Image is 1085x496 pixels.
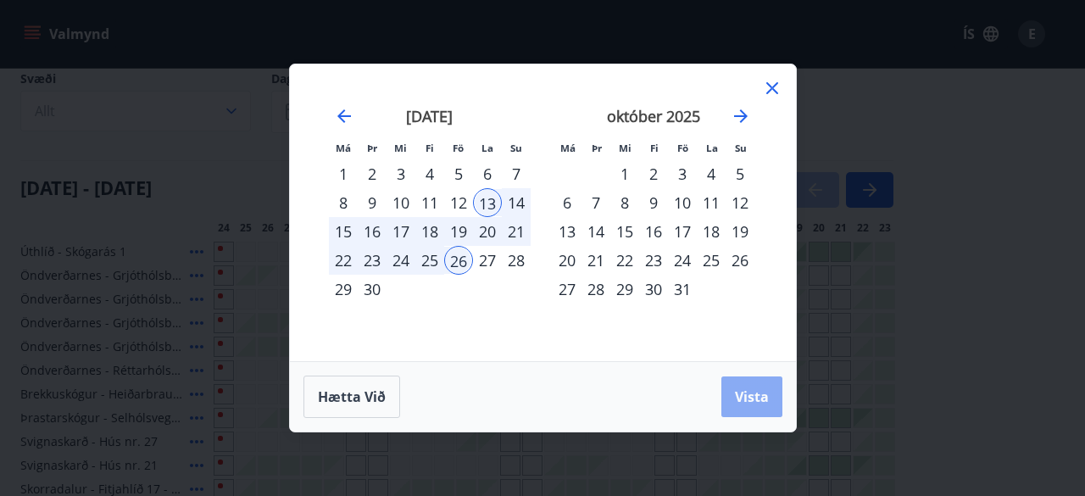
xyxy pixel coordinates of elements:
div: 27 [473,246,502,275]
td: Choose þriðjudagur, 14. október 2025 as your check-in date. It’s available. [581,217,610,246]
div: 22 [610,246,639,275]
td: Choose föstudagur, 31. október 2025 as your check-in date. It’s available. [668,275,697,304]
small: Su [510,142,522,154]
td: Selected. laugardagur, 20. september 2025 [473,217,502,246]
small: Fö [677,142,688,154]
button: Hætta við [303,376,400,418]
td: Choose þriðjudagur, 9. september 2025 as your check-in date. It’s available. [358,188,387,217]
td: Choose laugardagur, 6. september 2025 as your check-in date. It’s available. [473,159,502,188]
small: Þr [367,142,377,154]
div: 3 [387,159,415,188]
div: 28 [502,246,531,275]
td: Choose miðvikudagur, 22. október 2025 as your check-in date. It’s available. [610,246,639,275]
div: 25 [415,246,444,275]
td: Choose sunnudagur, 12. október 2025 as your check-in date. It’s available. [726,188,754,217]
div: 1 [610,159,639,188]
div: 17 [668,217,697,246]
td: Choose sunnudagur, 19. október 2025 as your check-in date. It’s available. [726,217,754,246]
td: Choose miðvikudagur, 29. október 2025 as your check-in date. It’s available. [610,275,639,304]
td: Choose mánudagur, 1. september 2025 as your check-in date. It’s available. [329,159,358,188]
div: 13 [473,188,502,217]
td: Choose föstudagur, 12. september 2025 as your check-in date. It’s available. [444,188,473,217]
td: Choose fimmtudagur, 9. október 2025 as your check-in date. It’s available. [639,188,668,217]
div: 15 [329,217,358,246]
span: Vista [735,387,769,406]
div: 5 [726,159,754,188]
td: Choose mánudagur, 20. október 2025 as your check-in date. It’s available. [553,246,581,275]
div: Calendar [310,85,776,341]
div: 1 [329,159,358,188]
td: Choose miðvikudagur, 3. september 2025 as your check-in date. It’s available. [387,159,415,188]
td: Choose föstudagur, 3. október 2025 as your check-in date. It’s available. [668,159,697,188]
div: 12 [444,188,473,217]
div: 20 [553,246,581,275]
div: 22 [329,246,358,275]
td: Choose fimmtudagur, 4. september 2025 as your check-in date. It’s available. [415,159,444,188]
div: 24 [668,246,697,275]
td: Choose föstudagur, 17. október 2025 as your check-in date. It’s available. [668,217,697,246]
div: 12 [726,188,754,217]
td: Choose fimmtudagur, 30. október 2025 as your check-in date. It’s available. [639,275,668,304]
td: Choose mánudagur, 29. september 2025 as your check-in date. It’s available. [329,275,358,304]
td: Choose fimmtudagur, 11. september 2025 as your check-in date. It’s available. [415,188,444,217]
div: 25 [697,246,726,275]
td: Choose þriðjudagur, 21. október 2025 as your check-in date. It’s available. [581,246,610,275]
div: 9 [639,188,668,217]
div: 13 [553,217,581,246]
td: Selected. sunnudagur, 14. september 2025 [502,188,531,217]
div: 2 [358,159,387,188]
td: Choose þriðjudagur, 30. september 2025 as your check-in date. It’s available. [358,275,387,304]
div: 3 [668,159,697,188]
div: 23 [639,246,668,275]
td: Choose laugardagur, 4. október 2025 as your check-in date. It’s available. [697,159,726,188]
div: 28 [581,275,610,304]
div: 16 [358,217,387,246]
td: Choose sunnudagur, 26. október 2025 as your check-in date. It’s available. [726,246,754,275]
div: 4 [697,159,726,188]
div: 17 [387,217,415,246]
div: 21 [502,217,531,246]
div: 18 [697,217,726,246]
div: 18 [415,217,444,246]
td: Selected. fimmtudagur, 25. september 2025 [415,246,444,275]
td: Choose mánudagur, 6. október 2025 as your check-in date. It’s available. [553,188,581,217]
td: Selected. fimmtudagur, 18. september 2025 [415,217,444,246]
div: 10 [668,188,697,217]
div: 19 [726,217,754,246]
div: 14 [581,217,610,246]
div: 7 [502,159,531,188]
td: Selected. þriðjudagur, 23. september 2025 [358,246,387,275]
div: 20 [473,217,502,246]
td: Selected as start date. laugardagur, 13. september 2025 [473,188,502,217]
div: 14 [502,188,531,217]
div: 9 [358,188,387,217]
div: 6 [553,188,581,217]
td: Choose laugardagur, 11. október 2025 as your check-in date. It’s available. [697,188,726,217]
td: Choose mánudagur, 13. október 2025 as your check-in date. It’s available. [553,217,581,246]
small: La [481,142,493,154]
td: Choose miðvikudagur, 8. október 2025 as your check-in date. It’s available. [610,188,639,217]
strong: október 2025 [607,106,700,126]
td: Selected. sunnudagur, 21. september 2025 [502,217,531,246]
td: Choose laugardagur, 27. september 2025 as your check-in date. It’s available. [473,246,502,275]
td: Selected. mánudagur, 15. september 2025 [329,217,358,246]
div: 26 [726,246,754,275]
small: Fi [650,142,659,154]
td: Selected. miðvikudagur, 24. september 2025 [387,246,415,275]
td: Choose þriðjudagur, 2. september 2025 as your check-in date. It’s available. [358,159,387,188]
div: 4 [415,159,444,188]
td: Choose föstudagur, 24. október 2025 as your check-in date. It’s available. [668,246,697,275]
small: Má [560,142,576,154]
td: Choose föstudagur, 10. október 2025 as your check-in date. It’s available. [668,188,697,217]
small: Mi [394,142,407,154]
td: Choose sunnudagur, 28. september 2025 as your check-in date. It’s available. [502,246,531,275]
td: Choose laugardagur, 18. október 2025 as your check-in date. It’s available. [697,217,726,246]
td: Choose laugardagur, 25. október 2025 as your check-in date. It’s available. [697,246,726,275]
td: Choose mánudagur, 27. október 2025 as your check-in date. It’s available. [553,275,581,304]
div: 7 [581,188,610,217]
td: Choose sunnudagur, 7. september 2025 as your check-in date. It’s available. [502,159,531,188]
td: Choose fimmtudagur, 16. október 2025 as your check-in date. It’s available. [639,217,668,246]
div: 29 [610,275,639,304]
span: Hætta við [318,387,386,406]
td: Choose fimmtudagur, 2. október 2025 as your check-in date. It’s available. [639,159,668,188]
